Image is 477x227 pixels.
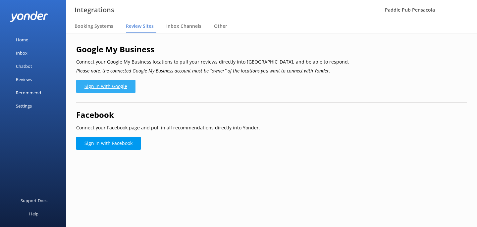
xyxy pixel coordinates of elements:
[16,73,32,86] div: Reviews
[76,80,135,93] a: Sign in with Google
[214,23,227,29] span: Other
[16,99,32,113] div: Settings
[126,23,154,29] span: Review Sites
[10,11,48,22] img: yonder-white-logo.png
[16,86,41,99] div: Recommend
[76,137,141,150] a: Sign in with Facebook
[75,23,113,29] span: Booking Systems
[166,23,201,29] span: Inbox Channels
[29,207,38,220] div: Help
[76,109,260,121] h2: Facebook
[16,33,28,46] div: Home
[76,43,349,56] h2: Google My Business
[76,68,330,74] i: Please note, the connected Google My Business account must be “owner” of the locations you want t...
[16,46,27,60] div: Inbox
[76,58,349,66] p: Connect your Google My Business locations to pull your reviews directly into [GEOGRAPHIC_DATA], a...
[16,60,32,73] div: Chatbot
[21,194,47,207] div: Support Docs
[75,5,114,15] h3: Integrations
[76,124,260,131] p: Connect your Facebook page and pull in all recommendations directly into Yonder.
